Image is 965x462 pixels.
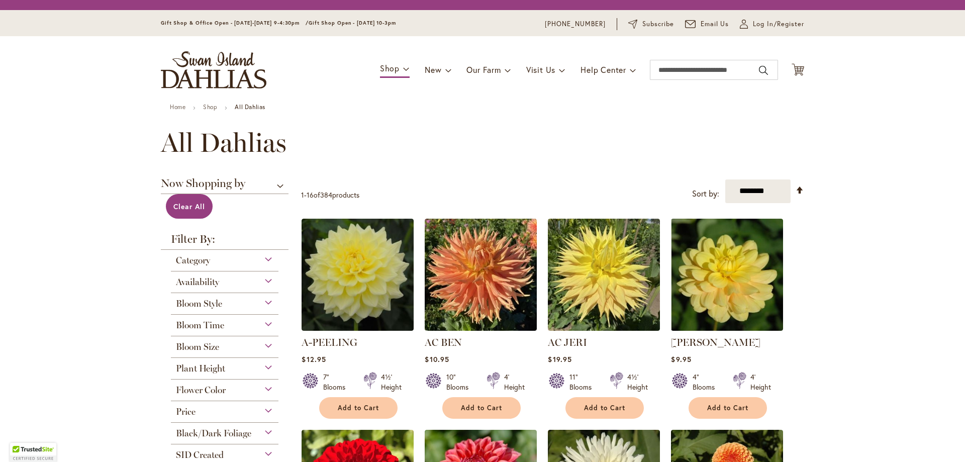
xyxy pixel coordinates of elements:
[309,20,396,26] span: Gift Shop Open - [DATE] 10-3pm
[176,298,222,309] span: Bloom Style
[569,372,598,392] div: 11" Blooms
[581,64,626,75] span: Help Center
[759,62,768,78] button: Search
[689,397,767,419] button: Add to Cart
[548,336,587,348] a: AC JERI
[671,336,760,348] a: [PERSON_NAME]
[627,372,648,392] div: 4½' Height
[425,336,462,348] a: AC BEN
[170,103,185,111] a: Home
[176,255,210,266] span: Category
[161,128,286,158] span: All Dahlias
[466,64,501,75] span: Our Farm
[302,323,414,333] a: A-Peeling
[526,64,555,75] span: Visit Us
[504,372,525,392] div: 4' Height
[548,323,660,333] a: AC Jeri
[338,404,379,412] span: Add to Cart
[628,19,674,29] a: Subscribe
[425,354,449,364] span: $10.95
[302,354,326,364] span: $12.95
[692,184,719,203] label: Sort by:
[671,323,783,333] a: AHOY MATEY
[301,187,359,203] p: - of products
[176,341,219,352] span: Bloom Size
[425,323,537,333] a: AC BEN
[307,190,314,200] span: 16
[548,354,571,364] span: $19.95
[8,426,36,454] iframe: Launch Accessibility Center
[442,397,521,419] button: Add to Cart
[176,428,251,439] span: Black/Dark Foliage
[671,354,691,364] span: $9.95
[545,19,606,29] a: [PHONE_NUMBER]
[176,385,226,396] span: Flower Color
[750,372,771,392] div: 4' Height
[740,19,804,29] a: Log In/Register
[584,404,625,412] span: Add to Cart
[753,19,804,29] span: Log In/Register
[425,219,537,331] img: AC BEN
[301,190,304,200] span: 1
[176,363,225,374] span: Plant Height
[380,63,400,73] span: Shop
[707,404,748,412] span: Add to Cart
[161,20,309,26] span: Gift Shop & Office Open - [DATE]-[DATE] 9-4:30pm /
[461,404,502,412] span: Add to Cart
[671,219,783,331] img: AHOY MATEY
[235,103,265,111] strong: All Dahlias
[173,202,205,211] span: Clear All
[176,320,224,331] span: Bloom Time
[176,406,196,417] span: Price
[176,276,219,288] span: Availability
[161,51,266,88] a: store logo
[565,397,644,419] button: Add to Cart
[161,234,288,250] strong: Filter By:
[701,19,729,29] span: Email Us
[381,372,402,392] div: 4½' Height
[166,194,213,219] a: Clear All
[446,372,474,392] div: 10" Blooms
[693,372,721,392] div: 4" Blooms
[176,449,224,460] span: SID Created
[302,219,414,331] img: A-Peeling
[161,178,288,194] span: Now Shopping by
[320,190,332,200] span: 384
[302,336,357,348] a: A-PEELING
[319,397,398,419] button: Add to Cart
[548,219,660,331] img: AC Jeri
[685,19,729,29] a: Email Us
[642,19,674,29] span: Subscribe
[203,103,217,111] a: Shop
[425,64,441,75] span: New
[323,372,351,392] div: 7" Blooms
